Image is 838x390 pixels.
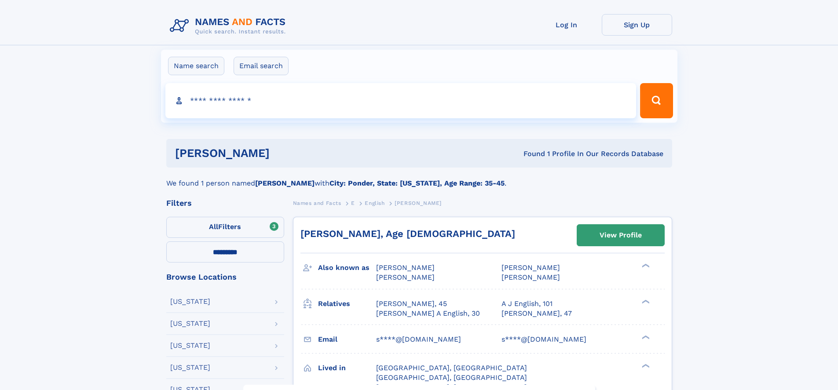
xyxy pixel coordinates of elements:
span: [GEOGRAPHIC_DATA], [GEOGRAPHIC_DATA] [376,364,527,372]
span: [PERSON_NAME] [501,263,560,272]
div: [US_STATE] [170,298,210,305]
span: [PERSON_NAME] [501,273,560,281]
a: Names and Facts [293,197,341,208]
div: [US_STATE] [170,342,210,349]
div: ❯ [640,263,650,269]
span: [PERSON_NAME] [376,263,435,272]
div: [US_STATE] [170,320,210,327]
input: search input [165,83,637,118]
div: View Profile [600,225,642,245]
a: [PERSON_NAME], 45 [376,299,447,309]
a: E [351,197,355,208]
div: ❯ [640,363,650,368]
b: City: Ponder, State: [US_STATE], Age Range: 35-45 [329,179,505,187]
div: [US_STATE] [170,364,210,371]
a: English [365,197,384,208]
label: Email search [234,57,289,75]
span: English [365,200,384,206]
div: ❯ [640,299,650,304]
h3: Email [318,332,376,347]
h3: Also known as [318,260,376,275]
h3: Lived in [318,361,376,375]
h3: Relatives [318,296,376,311]
span: All [209,222,218,231]
span: [PERSON_NAME] [376,273,435,281]
h1: [PERSON_NAME] [175,148,397,159]
img: Logo Names and Facts [166,14,293,38]
span: [GEOGRAPHIC_DATA], [GEOGRAPHIC_DATA] [376,373,527,382]
a: View Profile [577,225,664,246]
span: [PERSON_NAME] [395,200,442,206]
a: A J English, 101 [501,299,553,309]
span: E [351,200,355,206]
a: [PERSON_NAME], 47 [501,309,572,318]
div: Found 1 Profile In Our Records Database [396,149,663,159]
a: [PERSON_NAME], Age [DEMOGRAPHIC_DATA] [300,228,515,239]
label: Filters [166,217,284,238]
label: Name search [168,57,224,75]
a: [PERSON_NAME] A English, 30 [376,309,480,318]
a: Log In [531,14,602,36]
b: [PERSON_NAME] [255,179,315,187]
div: Filters [166,199,284,207]
div: Browse Locations [166,273,284,281]
button: Search Button [640,83,673,118]
div: We found 1 person named with . [166,168,672,189]
a: Sign Up [602,14,672,36]
div: ❯ [640,334,650,340]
